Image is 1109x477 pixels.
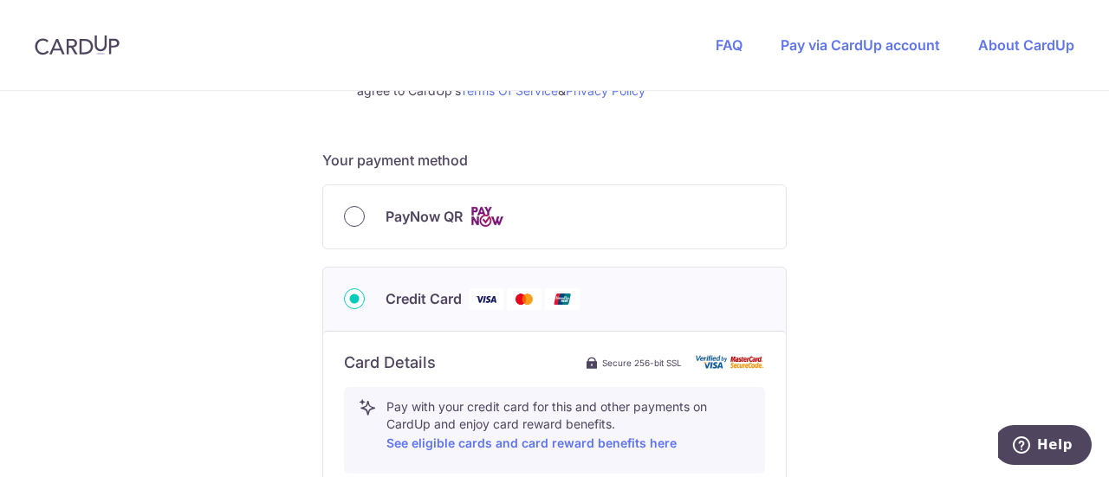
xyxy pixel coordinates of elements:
[602,356,682,370] span: Secure 256-bit SSL
[781,36,940,54] a: Pay via CardUp account
[507,288,542,310] img: Mastercard
[35,35,120,55] img: CardUp
[716,36,743,54] a: FAQ
[344,206,765,228] div: PayNow QR Cards logo
[545,288,580,310] img: Union Pay
[470,206,504,228] img: Cards logo
[386,435,677,450] a: See eligible cards and card reward benefits here
[460,83,558,98] a: Terms Of Service
[322,150,787,171] h5: Your payment method
[386,398,750,454] p: Pay with your credit card for this and other payments on CardUp and enjoy card reward benefits.
[386,206,463,227] span: PayNow QR
[386,288,462,309] span: Credit Card
[978,36,1074,54] a: About CardUp
[344,352,436,373] h6: Card Details
[696,355,765,370] img: card secure
[566,83,645,98] a: Privacy Policy
[469,288,503,310] img: Visa
[998,425,1092,468] iframe: Opens a widget where you can find more information
[344,288,765,310] div: Credit Card Visa Mastercard Union Pay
